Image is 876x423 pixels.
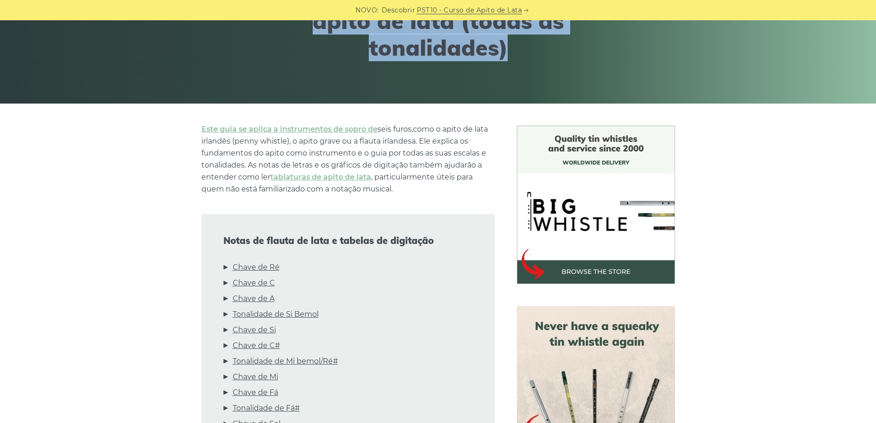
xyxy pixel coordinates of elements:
a: Tonalidade de Fá# [233,402,300,414]
a: Este guia se aplica a instrumentos de sopro de [201,125,378,133]
a: tablaturas de apito de lata [270,173,371,181]
a: Tonalidade de Si Bemol [233,308,319,320]
a: Chave de C [233,277,275,289]
a: Tonalidade de Mi bemol/Ré# [233,355,338,367]
font: Chave de Ré [233,263,280,272]
font: PST10 - Curso de Apito de Lata [417,6,522,14]
a: Chave de Mi [233,371,278,383]
a: Chave de C# [233,340,280,352]
font: Tonalidade de Fá# [233,404,300,412]
font: Chave de Si [233,325,276,334]
font: NOVO: [355,6,379,14]
font: Chave de A [233,294,275,303]
a: PST10 - Curso de Apito de Lata [417,5,522,16]
font: Notas de flauta de lata e tabelas de digitação [223,235,434,246]
font: Descobrir [382,6,416,14]
a: Chave de Fá [233,387,278,399]
font: Tonalidade de Mi bemol/Ré# [233,357,338,365]
font: Chave de C# [233,341,280,350]
a: Chave de A [233,293,275,305]
font: seis furos, [378,125,413,133]
a: Chave de Si [233,324,276,336]
img: Loja de apitos de lata BigWhistle [517,126,675,284]
a: Chave de Ré [233,261,280,273]
font: Tonalidade de Si Bemol [233,310,319,319]
font: Chave de Mi [233,372,278,381]
font: Chave de Fá [233,388,278,397]
font: Chave de C [233,278,275,287]
font: como o apito de lata irlandês (penny whistle), o apito grave ou a flauta irlandesa. Ele explica o... [201,125,488,181]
